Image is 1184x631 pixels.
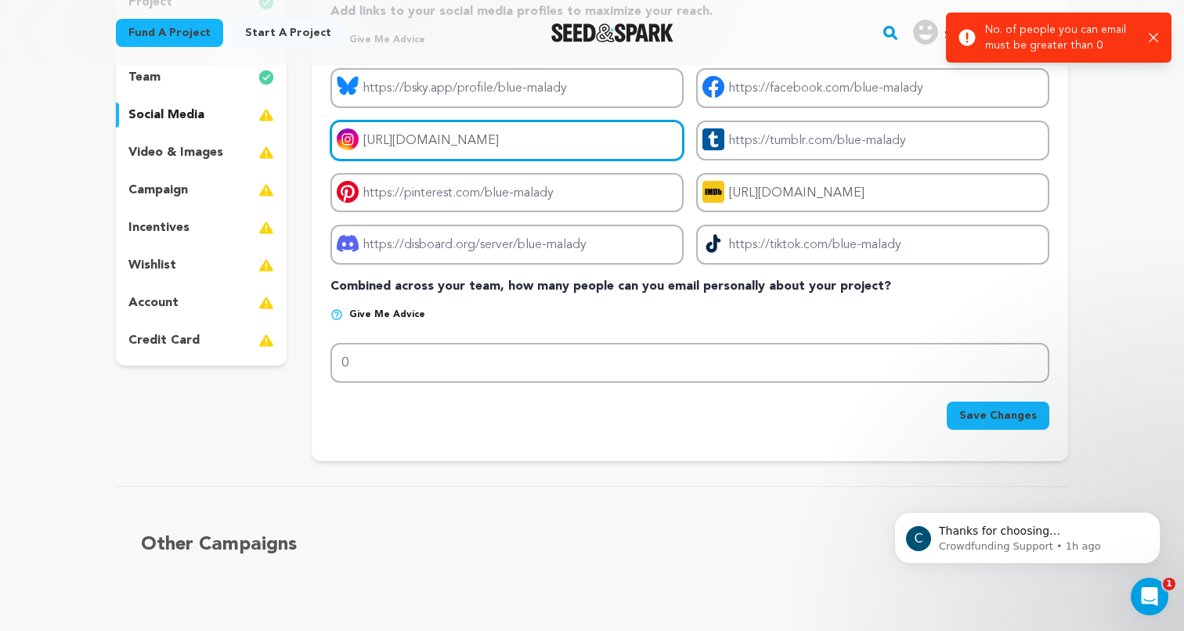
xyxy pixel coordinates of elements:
img: user.png [913,20,938,45]
img: warning-full.svg [258,218,274,237]
input: https://pinterest.com/blue-malady [330,173,684,213]
button: campaign [116,178,287,203]
a: Seed&Spark Homepage [551,23,674,42]
img: warning-full.svg [258,256,274,275]
img: Seed&Spark Logo Dark Mode [551,23,674,42]
img: warning-full.svg [258,181,274,200]
span: Save Changes [959,408,1037,424]
p: wishlist [128,256,176,275]
p: account [128,294,179,312]
p: social media [128,106,204,124]
img: check-circle-full.svg [258,68,274,87]
p: video & images [128,143,223,162]
button: social media [116,103,287,128]
span: Seedandspark Y.'s Profile [910,16,1068,49]
img: warning-full.svg [258,294,274,312]
p: campaign [128,181,188,200]
iframe: Intercom live chat [1131,578,1168,615]
img: help-circle.svg [330,308,343,321]
input: https://disboard.org/server/blue-malady [330,225,684,265]
span: Give me advice [349,308,425,321]
button: video & images [116,140,287,165]
p: incentives [128,218,190,237]
iframe: Intercom notifications message [871,479,1184,589]
a: Start a project [233,19,344,47]
img: warning-full.svg [258,331,274,350]
button: incentives [116,215,287,240]
button: account [116,290,287,315]
button: credit card [116,328,287,353]
a: Seedandspark Y.'s Profile [910,16,1068,45]
input: https://bsky.app/profile/blue-malady [330,68,684,108]
input: https://instagram.com/blue-malady [330,121,684,160]
button: team [116,65,287,90]
p: No. of people you can email must be greater than 0 [985,22,1136,53]
img: warning-full.svg [258,106,274,124]
h5: Other Campaigns [141,531,297,559]
button: Save Changes [947,402,1049,430]
input: https://tiktok.com/blue-malady [696,225,1049,265]
p: credit card [128,331,200,350]
p: Combined across your team, how many people can you email personally about your project? [330,277,1049,296]
button: wishlist [116,253,287,278]
input: # of email addresses... [330,343,1049,383]
input: https://tumblr.com/blue-malady [696,121,1049,160]
img: warning-full.svg [258,143,274,162]
span: 1 [1163,578,1175,590]
input: https://imdb.com/blue-malady [696,173,1049,213]
p: team [128,68,161,87]
input: https://facebook.com/blue-malady [696,68,1049,108]
a: Fund a project [116,19,223,47]
div: Seedandspark Y.'s Profile [913,20,1043,45]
